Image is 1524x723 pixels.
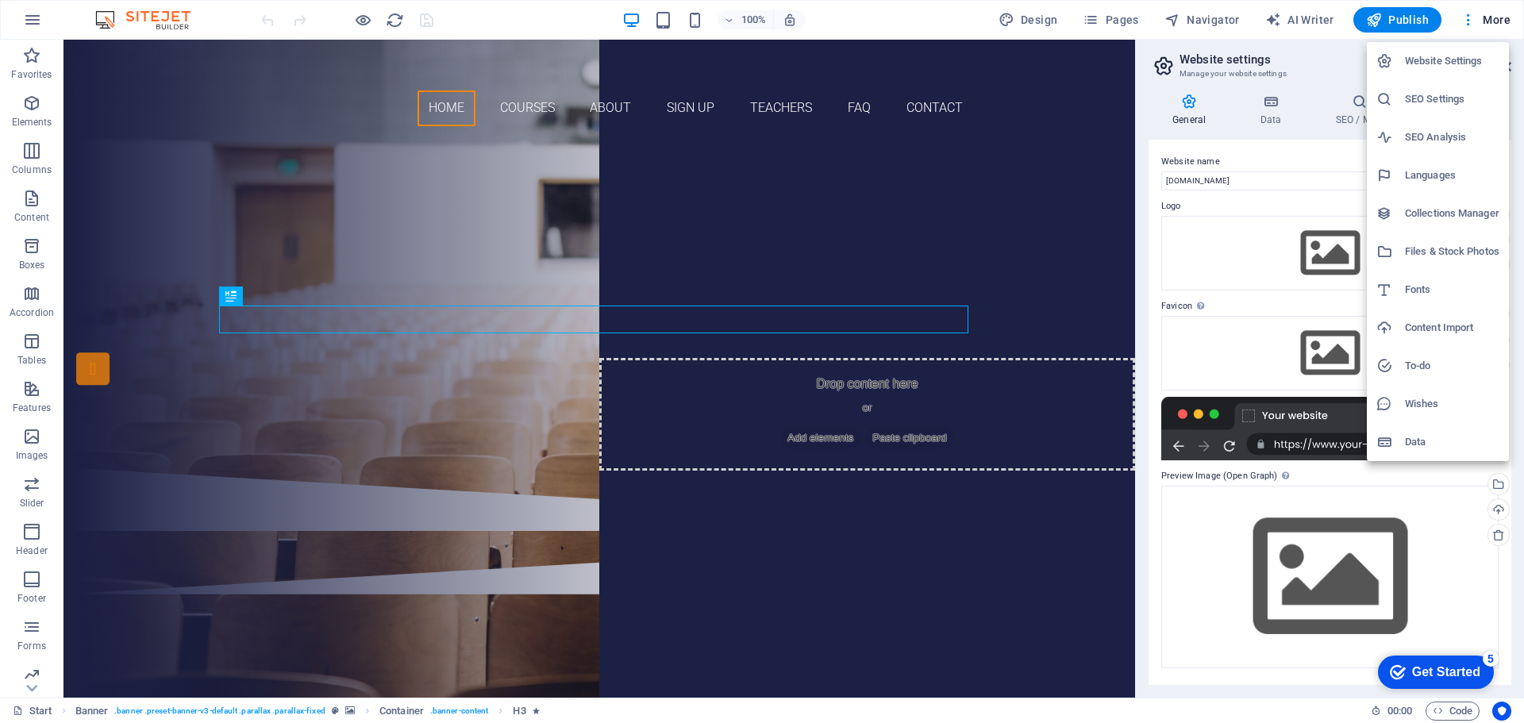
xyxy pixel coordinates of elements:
[13,8,129,41] div: Get Started 5 items remaining, 0% complete
[1405,90,1499,109] h6: SEO Settings
[1405,52,1499,71] h6: Website Settings
[1405,166,1499,185] h6: Languages
[1405,394,1499,413] h6: Wishes
[1405,204,1499,223] h6: Collections Manager
[47,17,115,32] div: Get Started
[1405,433,1499,452] h6: Data
[1405,280,1499,299] h6: Fonts
[1405,318,1499,337] h6: Content Import
[117,3,133,19] div: 5
[1405,242,1499,261] h6: Files & Stock Photos
[1405,128,1499,147] h6: SEO Analysis
[1405,356,1499,375] h6: To-do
